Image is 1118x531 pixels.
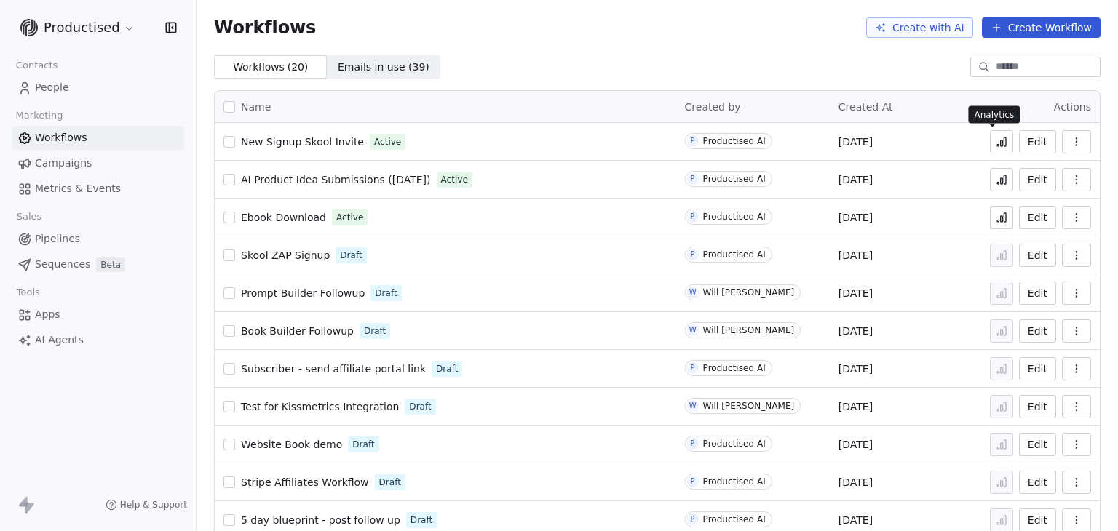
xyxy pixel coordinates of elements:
[9,105,69,127] span: Marketing
[241,362,426,376] a: Subscriber - send affiliate portal link
[35,332,84,348] span: AI Agents
[20,19,38,36] img: Logo%20(1).svg
[241,514,400,526] span: 5 day blueprint - post follow up
[241,249,330,261] span: Skool ZAP Signup
[379,476,401,489] span: Draft
[838,248,873,263] span: [DATE]
[12,227,184,251] a: Pipelines
[691,135,695,147] div: P
[1054,101,1091,113] span: Actions
[338,60,429,75] span: Emails in use ( 39 )
[96,257,125,272] span: Beta
[691,249,695,260] div: P
[838,135,873,149] span: [DATE]
[689,287,697,298] div: W
[1019,319,1056,343] a: Edit
[241,174,431,185] span: AI Product Idea Submissions ([DATE])
[44,18,120,37] span: Productised
[838,437,873,452] span: [DATE]
[703,401,795,411] div: Will [PERSON_NAME]
[1019,433,1056,456] button: Edit
[241,325,354,337] span: Book Builder Followup
[10,206,48,228] span: Sales
[838,362,873,376] span: [DATE]
[241,401,399,412] span: Test for Kissmetrics Integration
[691,514,695,525] div: P
[106,499,187,511] a: Help & Support
[35,156,92,171] span: Campaigns
[241,476,369,488] span: Stripe Affiliates Workflow
[866,17,973,38] button: Create with AI
[336,211,363,224] span: Active
[691,476,695,487] div: P
[340,249,362,262] span: Draft
[120,499,187,511] span: Help & Support
[241,363,426,375] span: Subscriber - send affiliate portal link
[838,172,873,187] span: [DATE]
[375,287,397,300] span: Draft
[241,399,399,414] a: Test for Kissmetrics Integration
[35,257,90,272] span: Sequences
[838,101,893,113] span: Created At
[1019,282,1056,305] button: Edit
[703,174,766,184] div: Productised AI
[12,252,184,276] a: SequencesBeta
[703,363,766,373] div: Productised AI
[703,439,766,449] div: Productised AI
[409,400,431,413] span: Draft
[982,17,1101,38] button: Create Workflow
[1019,244,1056,267] button: Edit
[838,475,873,490] span: [DATE]
[241,100,271,115] span: Name
[35,307,60,322] span: Apps
[241,475,369,490] a: Stripe Affiliates Workflow
[241,135,364,149] a: New Signup Skool Invite
[838,399,873,414] span: [DATE]
[241,136,364,148] span: New Signup Skool Invite
[1019,395,1056,418] button: Edit
[703,514,766,524] div: Productised AI
[703,476,766,487] div: Productised AI
[9,55,64,76] span: Contacts
[241,172,431,187] a: AI Product Idea Submissions ([DATE])
[374,135,401,148] span: Active
[241,212,326,223] span: Ebook Download
[241,287,365,299] span: Prompt Builder Followup
[685,101,741,113] span: Created by
[691,438,695,450] div: P
[214,17,316,38] span: Workflows
[441,173,468,186] span: Active
[12,303,184,327] a: Apps
[838,324,873,338] span: [DATE]
[35,231,80,247] span: Pipelines
[1019,471,1056,494] button: Edit
[35,80,69,95] span: People
[241,324,354,338] a: Book Builder Followup
[691,211,695,223] div: P
[12,126,184,150] a: Workflows
[838,513,873,527] span: [DATE]
[974,109,1014,121] p: Analytics
[241,513,400,527] a: 5 day blueprint - post follow up
[241,286,365,300] a: Prompt Builder Followup
[1019,357,1056,380] button: Edit
[703,287,795,298] div: Will [PERSON_NAME]
[703,212,766,222] div: Productised AI
[703,325,795,335] div: Will [PERSON_NAME]
[691,173,695,185] div: P
[12,328,184,352] a: AI Agents
[838,210,873,225] span: [DATE]
[838,286,873,300] span: [DATE]
[1019,168,1056,191] button: Edit
[691,362,695,374] div: P
[689,324,697,336] div: W
[12,151,184,175] a: Campaigns
[1019,206,1056,229] button: Edit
